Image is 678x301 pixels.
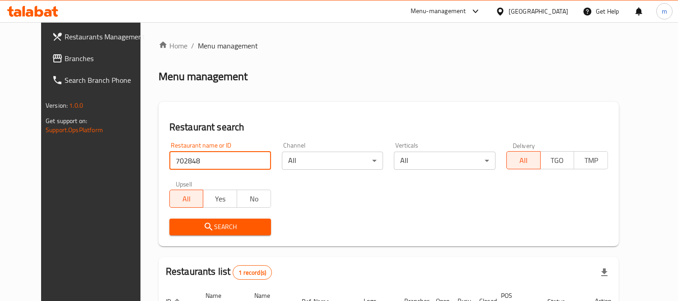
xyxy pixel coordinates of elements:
[578,154,604,167] span: TMP
[69,100,83,111] span: 1.0.0
[241,192,267,205] span: No
[540,151,575,169] button: TGO
[513,142,535,148] label: Delivery
[282,152,383,170] div: All
[510,154,537,167] span: All
[166,265,272,280] h2: Restaurants list
[45,69,154,91] a: Search Branch Phone
[233,268,271,277] span: 1 record(s)
[159,40,619,51] nav: breadcrumb
[574,151,608,169] button: TMP
[544,154,571,167] span: TGO
[65,53,147,64] span: Branches
[169,190,204,208] button: All
[65,75,147,86] span: Search Branch Phone
[46,100,68,111] span: Version:
[198,40,258,51] span: Menu management
[506,151,541,169] button: All
[411,6,466,17] div: Menu-management
[169,152,271,170] input: Search for restaurant name or ID..
[159,69,248,84] h2: Menu management
[191,40,194,51] li: /
[394,152,496,170] div: All
[65,31,147,42] span: Restaurants Management
[46,124,103,136] a: Support.OpsPlatform
[203,190,237,208] button: Yes
[169,120,608,134] h2: Restaurant search
[46,115,87,127] span: Get support on:
[509,6,568,16] div: [GEOGRAPHIC_DATA]
[159,40,187,51] a: Home
[207,192,234,205] span: Yes
[45,48,154,69] a: Branches
[173,192,200,205] span: All
[237,190,271,208] button: No
[662,6,667,16] span: m
[177,221,264,233] span: Search
[176,181,192,187] label: Upsell
[45,26,154,48] a: Restaurants Management
[233,265,272,280] div: Total records count
[169,219,271,235] button: Search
